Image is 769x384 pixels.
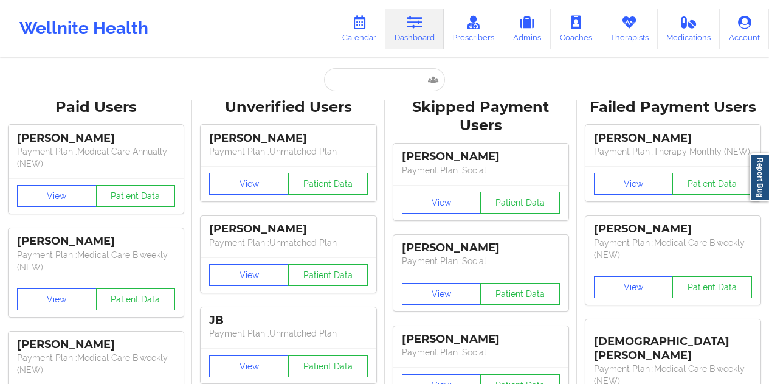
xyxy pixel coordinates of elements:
[333,9,385,49] a: Calendar
[480,283,560,305] button: Patient Data
[720,9,769,49] a: Account
[393,98,568,136] div: Skipped Payment Users
[288,264,368,286] button: Patient Data
[503,9,551,49] a: Admins
[444,9,504,49] a: Prescribers
[209,327,367,340] p: Payment Plan : Unmatched Plan
[17,145,175,170] p: Payment Plan : Medical Care Annually (NEW)
[385,9,444,49] a: Dashboard
[17,338,175,352] div: [PERSON_NAME]
[402,346,560,358] p: Payment Plan : Social
[594,173,674,195] button: View
[551,9,601,49] a: Coaches
[594,237,752,261] p: Payment Plan : Medical Care Biweekly (NEW)
[750,153,769,201] a: Report Bug
[17,234,175,248] div: [PERSON_NAME]
[594,222,752,236] div: [PERSON_NAME]
[658,9,720,49] a: Medications
[209,145,367,158] p: Payment Plan : Unmatched Plan
[17,185,97,207] button: View
[17,352,175,376] p: Payment Plan : Medical Care Biweekly (NEW)
[402,241,560,255] div: [PERSON_NAME]
[672,276,752,298] button: Patient Data
[585,98,760,117] div: Failed Payment Users
[209,355,289,377] button: View
[402,150,560,164] div: [PERSON_NAME]
[594,326,752,363] div: [DEMOGRAPHIC_DATA][PERSON_NAME]
[672,173,752,195] button: Patient Data
[402,255,560,267] p: Payment Plan : Social
[601,9,658,49] a: Therapists
[594,131,752,145] div: [PERSON_NAME]
[402,164,560,176] p: Payment Plan : Social
[480,192,560,214] button: Patient Data
[209,237,367,249] p: Payment Plan : Unmatched Plan
[96,288,176,310] button: Patient Data
[9,98,184,117] div: Paid Users
[594,276,674,298] button: View
[288,355,368,377] button: Patient Data
[594,145,752,158] p: Payment Plan : Therapy Monthly (NEW)
[209,131,367,145] div: [PERSON_NAME]
[96,185,176,207] button: Patient Data
[288,173,368,195] button: Patient Data
[209,264,289,286] button: View
[209,222,367,236] div: [PERSON_NAME]
[402,192,481,214] button: View
[17,288,97,310] button: View
[17,249,175,273] p: Payment Plan : Medical Care Biweekly (NEW)
[209,173,289,195] button: View
[402,332,560,346] div: [PERSON_NAME]
[201,98,376,117] div: Unverified Users
[209,313,367,327] div: JB
[17,131,175,145] div: [PERSON_NAME]
[402,283,481,305] button: View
